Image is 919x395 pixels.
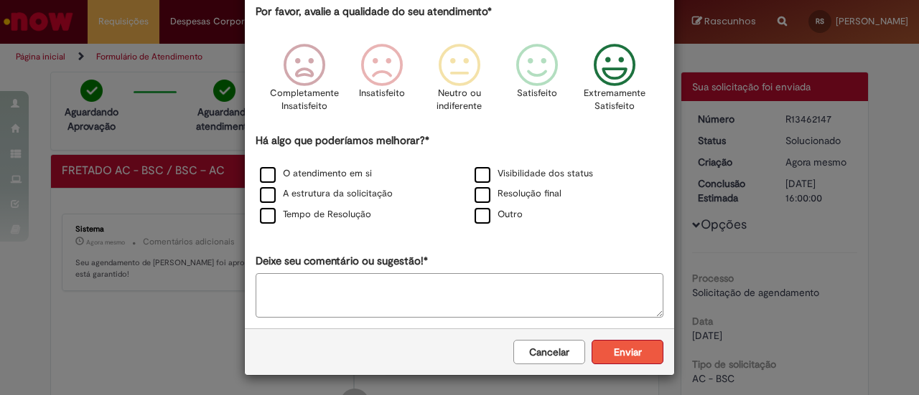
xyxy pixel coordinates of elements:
[345,33,419,131] div: Insatisfeito
[592,340,663,364] button: Enviar
[584,87,645,113] p: Extremamente Satisfeito
[260,208,371,222] label: Tempo de Resolução
[260,187,393,201] label: A estrutura da solicitação
[270,87,339,113] p: Completamente Insatisfeito
[267,33,340,131] div: Completamente Insatisfeito
[475,167,593,181] label: Visibilidade dos status
[260,167,372,181] label: O atendimento em si
[256,254,428,269] label: Deixe seu comentário ou sugestão!*
[434,87,485,113] p: Neutro ou indiferente
[578,33,651,131] div: Extremamente Satisfeito
[513,340,585,364] button: Cancelar
[359,87,405,100] p: Insatisfeito
[475,187,561,201] label: Resolução final
[475,208,523,222] label: Outro
[256,133,663,226] div: Há algo que poderíamos melhorar?*
[256,4,492,19] label: Por favor, avalie a qualidade do seu atendimento*
[500,33,574,131] div: Satisfeito
[517,87,557,100] p: Satisfeito
[423,33,496,131] div: Neutro ou indiferente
